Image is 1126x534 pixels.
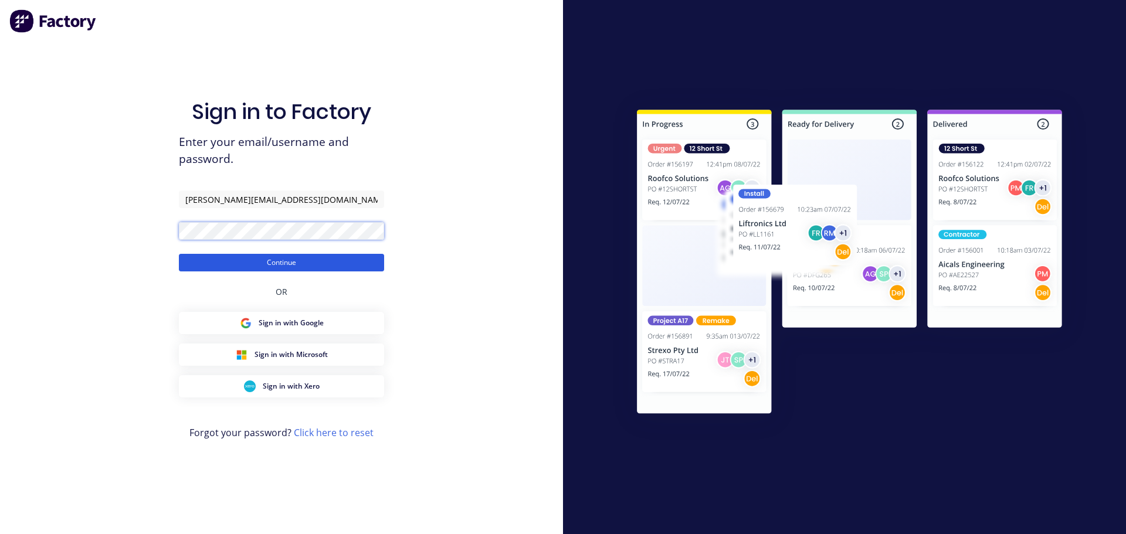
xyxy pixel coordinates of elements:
[179,343,384,366] button: Microsoft Sign inSign in with Microsoft
[179,134,384,168] span: Enter your email/username and password.
[179,375,384,397] button: Xero Sign inSign in with Xero
[192,99,371,124] h1: Sign in to Factory
[294,426,374,439] a: Click here to reset
[611,86,1088,441] img: Sign in
[236,349,247,360] img: Microsoft Sign in
[179,191,384,208] input: Email/Username
[9,9,97,33] img: Factory
[263,381,320,392] span: Sign in with Xero
[240,317,252,329] img: Google Sign in
[259,318,324,328] span: Sign in with Google
[244,380,256,392] img: Xero Sign in
[189,426,374,440] span: Forgot your password?
[179,312,384,334] button: Google Sign inSign in with Google
[276,271,287,312] div: OR
[255,349,328,360] span: Sign in with Microsoft
[179,254,384,271] button: Continue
